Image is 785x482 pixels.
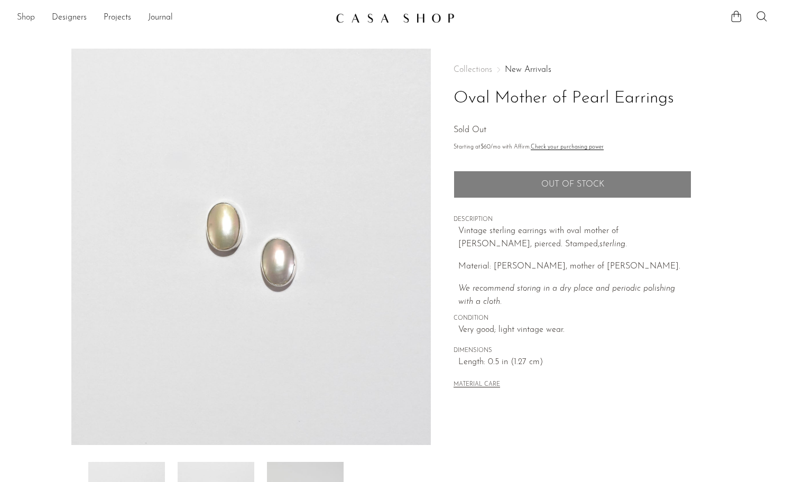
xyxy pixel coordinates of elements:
nav: Desktop navigation [17,9,327,27]
img: Oval Mother of Pearl Earrings [71,49,431,445]
span: Very good; light vintage wear. [458,323,691,337]
span: $60 [481,144,491,150]
h1: Oval Mother of Pearl Earrings [454,85,691,112]
a: Projects [104,11,131,25]
span: Collections [454,66,492,74]
span: DESCRIPTION [454,215,691,225]
p: Material: [PERSON_NAME], mother of [PERSON_NAME]. [458,260,691,274]
ul: NEW HEADER MENU [17,9,327,27]
span: CONDITION [454,314,691,323]
i: We recommend storing in a dry place and periodic polishing with a cloth. [458,284,675,307]
a: New Arrivals [505,66,551,74]
a: Shop [17,11,35,25]
span: Out of stock [541,180,604,190]
em: sterling. [599,240,627,248]
p: Vintage sterling earrings with oval mother of [PERSON_NAME], pierced. Stamped, [458,225,691,252]
button: Add to cart [454,171,691,198]
a: Journal [148,11,173,25]
span: DIMENSIONS [454,346,691,356]
a: Designers [52,11,87,25]
a: Check your purchasing power - Learn more about Affirm Financing (opens in modal) [531,144,604,150]
p: Starting at /mo with Affirm. [454,143,691,152]
span: Length: 0.5 in (1.27 cm) [458,356,691,369]
span: Sold Out [454,126,486,134]
nav: Breadcrumbs [454,66,691,74]
button: MATERIAL CARE [454,381,500,389]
